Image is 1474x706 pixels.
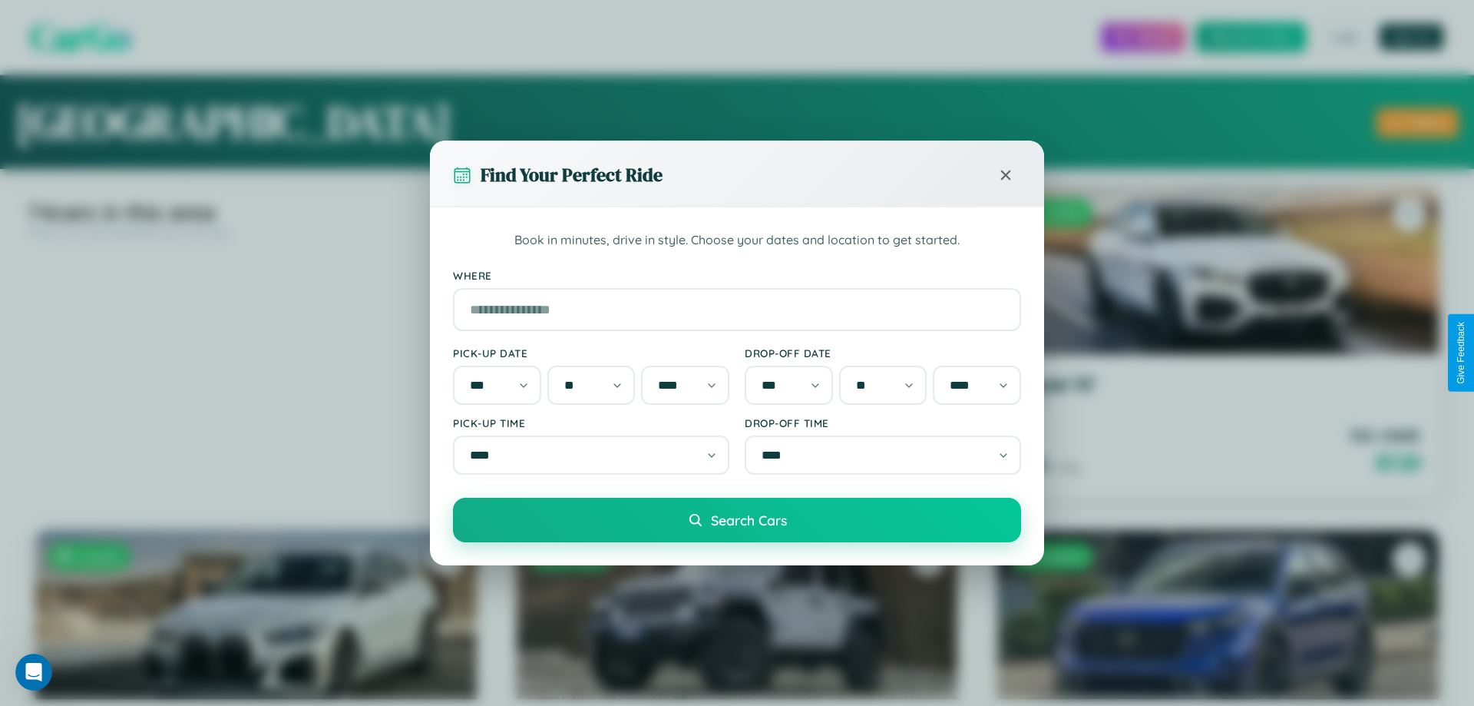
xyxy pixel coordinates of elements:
[453,269,1021,282] label: Where
[453,498,1021,542] button: Search Cars
[453,230,1021,250] p: Book in minutes, drive in style. Choose your dates and location to get started.
[453,346,729,360] label: Pick-up Date
[745,346,1021,360] label: Drop-off Date
[453,416,729,429] label: Pick-up Time
[481,162,663,187] h3: Find Your Perfect Ride
[745,416,1021,429] label: Drop-off Time
[711,512,787,529] span: Search Cars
